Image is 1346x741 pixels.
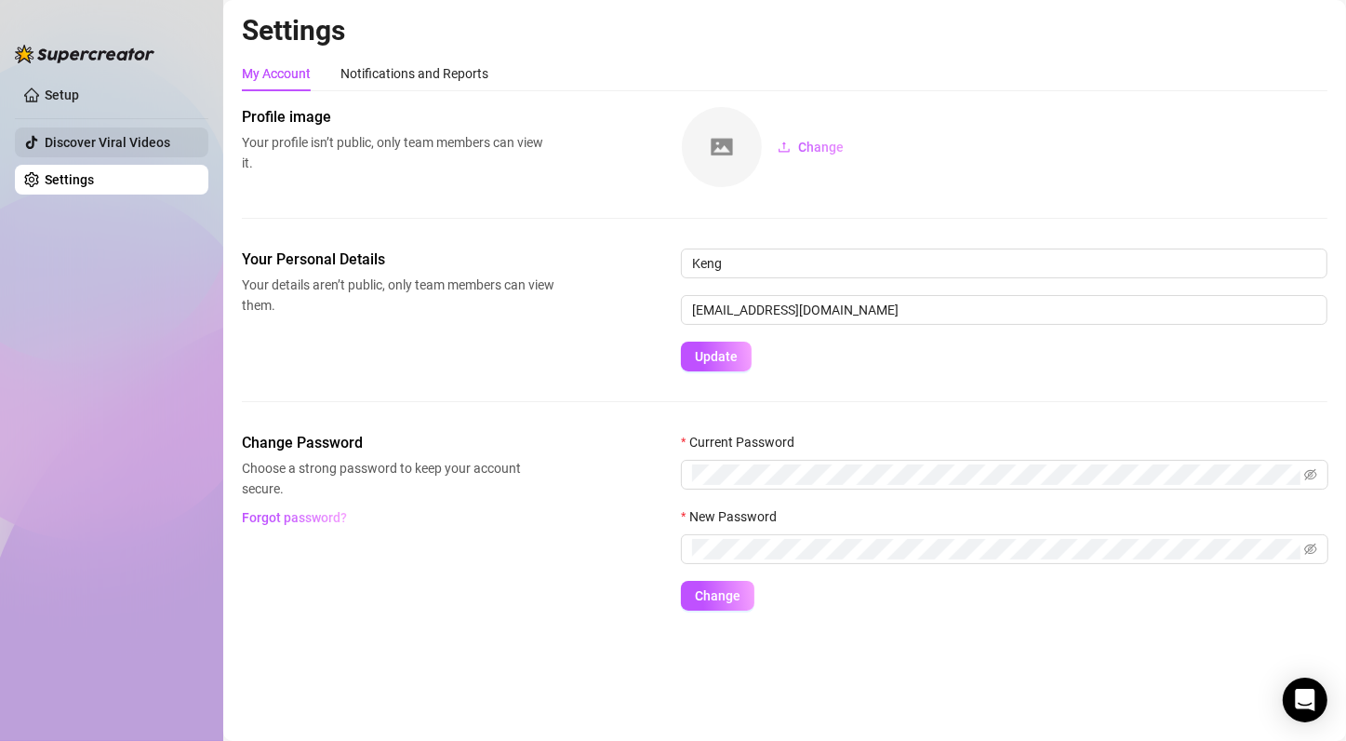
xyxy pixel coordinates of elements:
[340,63,488,84] div: Notifications and Reports
[45,172,94,187] a: Settings
[681,432,806,452] label: Current Password
[695,349,738,364] span: Update
[242,13,1327,48] h2: Settings
[1304,543,1317,556] span: eye-invisible
[242,132,554,173] span: Your profile isn’t public, only team members can view it.
[1283,678,1327,722] div: Open Intercom Messenger
[763,132,859,162] button: Change
[681,581,754,611] button: Change
[242,275,554,316] span: Your details aren’t public, only team members can view them.
[778,141,791,154] span: upload
[242,106,554,128] span: Profile image
[682,107,762,187] img: square-placeholder.png
[681,249,1327,278] input: Enter name
[1304,468,1317,481] span: eye-invisible
[798,140,844,155] span: Change
[242,63,311,84] div: My Account
[45,135,170,150] a: Discover Viral Videos
[242,432,554,454] span: Change Password
[45,88,79,102] a: Setup
[692,539,1300,559] input: New Password
[242,458,554,499] span: Choose a strong password to keep your account secure.
[242,249,554,271] span: Your Personal Details
[681,506,789,527] label: New Password
[692,465,1300,485] input: Current Password
[242,503,348,532] button: Forgot password?
[695,588,740,603] span: Change
[681,342,752,371] button: Update
[681,295,1327,325] input: Enter new email
[15,45,154,63] img: logo-BBDzfeDw.svg
[243,510,348,525] span: Forgot password?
